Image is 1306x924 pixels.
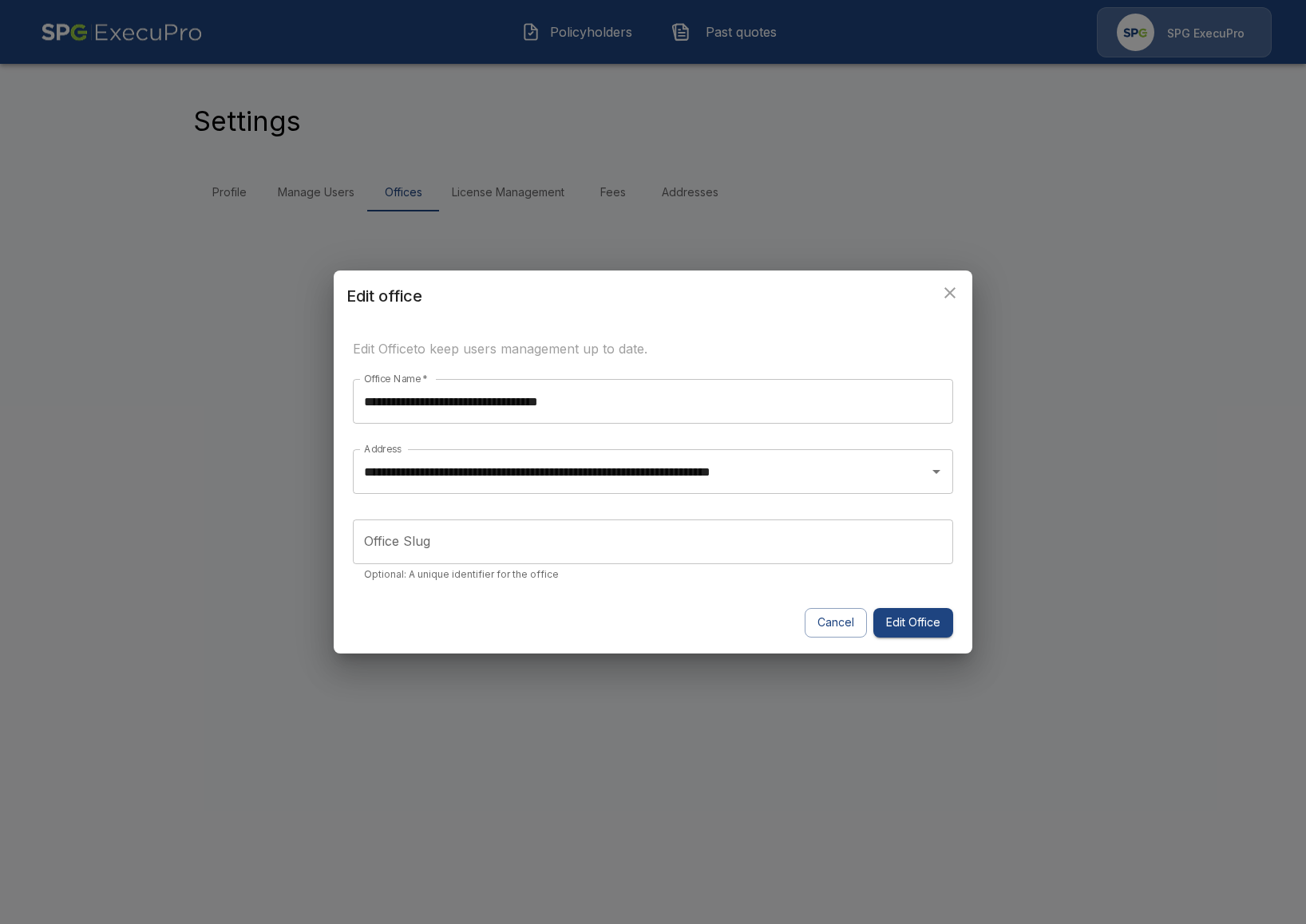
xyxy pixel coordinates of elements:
[364,442,402,456] label: Address
[334,270,972,322] h2: Edit office
[873,608,953,638] button: Edit Office
[364,372,428,385] label: Office Name
[925,460,948,483] button: Open
[934,277,966,309] button: close
[805,608,867,638] button: Cancel
[364,567,942,582] p: Optional: A unique identifier for the office
[353,338,953,360] h6: Edit Office to keep users management up to date.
